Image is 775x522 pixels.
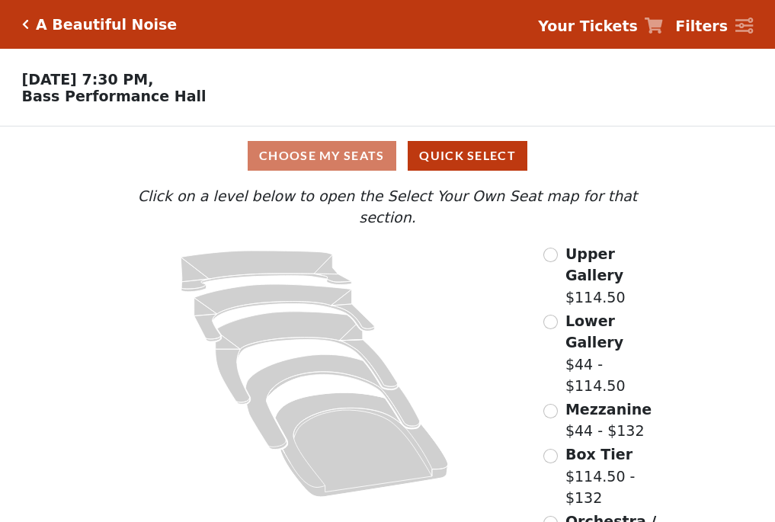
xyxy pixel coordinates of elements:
strong: Filters [675,18,728,34]
a: Click here to go back to filters [22,19,29,30]
span: Mezzanine [565,401,652,418]
p: Click on a level below to open the Select Your Own Seat map for that section. [107,185,667,229]
span: Box Tier [565,446,632,463]
label: $44 - $132 [565,399,652,442]
label: $114.50 [565,243,668,309]
path: Lower Gallery - Seats Available: 37 [194,284,375,341]
span: Upper Gallery [565,245,623,284]
a: Your Tickets [538,15,663,37]
button: Quick Select [408,141,527,171]
label: $114.50 - $132 [565,444,668,509]
h5: A Beautiful Noise [36,16,177,34]
a: Filters [675,15,753,37]
path: Upper Gallery - Seats Available: 259 [181,251,352,292]
strong: Your Tickets [538,18,638,34]
span: Lower Gallery [565,312,623,351]
label: $44 - $114.50 [565,310,668,397]
path: Orchestra / Parterre Circle - Seats Available: 9 [276,392,449,497]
